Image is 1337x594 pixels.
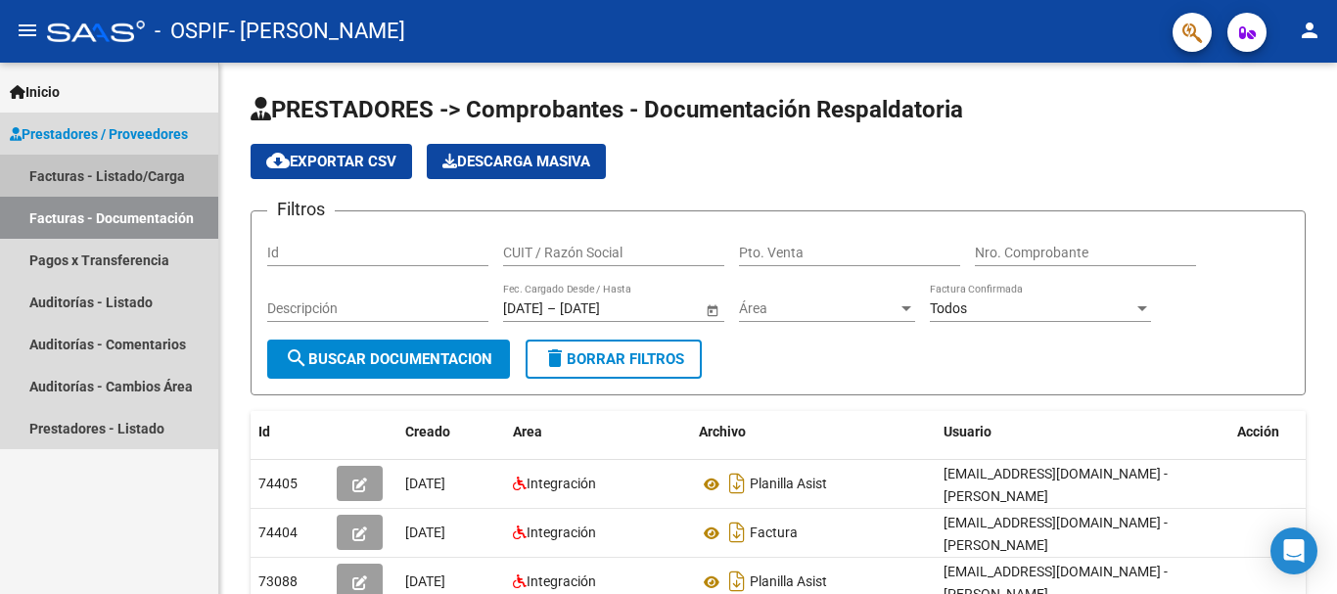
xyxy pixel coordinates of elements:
[10,81,60,103] span: Inicio
[1237,424,1279,439] span: Acción
[739,300,898,317] span: Área
[724,468,750,499] i: Descargar documento
[267,196,335,223] h3: Filtros
[527,476,596,491] span: Integración
[1298,19,1321,42] mat-icon: person
[155,10,229,53] span: - OSPIF
[251,96,963,123] span: PRESTADORES -> Comprobantes - Documentación Respaldatoria
[258,476,298,491] span: 74405
[405,573,445,589] span: [DATE]
[266,153,396,170] span: Exportar CSV
[503,300,543,317] input: Fecha inicio
[10,123,188,145] span: Prestadores / Proveedores
[442,153,590,170] span: Descarga Masiva
[1270,527,1317,574] div: Open Intercom Messenger
[1229,411,1327,453] datatable-header-cell: Acción
[405,424,450,439] span: Creado
[258,573,298,589] span: 73088
[543,350,684,368] span: Borrar Filtros
[258,424,270,439] span: Id
[427,144,606,179] button: Descarga Masiva
[505,411,691,453] datatable-header-cell: Area
[251,144,412,179] button: Exportar CSV
[724,517,750,548] i: Descargar documento
[397,411,505,453] datatable-header-cell: Creado
[936,411,1229,453] datatable-header-cell: Usuario
[547,300,556,317] span: –
[513,424,542,439] span: Area
[527,573,596,589] span: Integración
[427,144,606,179] app-download-masive: Descarga masiva de comprobantes (adjuntos)
[944,466,1168,504] span: [EMAIL_ADDRESS][DOMAIN_NAME] - [PERSON_NAME]
[251,411,329,453] datatable-header-cell: Id
[702,299,722,320] button: Open calendar
[691,411,936,453] datatable-header-cell: Archivo
[750,525,798,541] span: Factura
[16,19,39,42] mat-icon: menu
[944,424,991,439] span: Usuario
[229,10,405,53] span: - [PERSON_NAME]
[258,525,298,540] span: 74404
[543,346,567,370] mat-icon: delete
[527,525,596,540] span: Integración
[405,525,445,540] span: [DATE]
[944,515,1168,553] span: [EMAIL_ADDRESS][DOMAIN_NAME] - [PERSON_NAME]
[750,477,827,492] span: Planilla Asist
[750,574,827,590] span: Planilla Asist
[526,340,702,379] button: Borrar Filtros
[285,350,492,368] span: Buscar Documentacion
[285,346,308,370] mat-icon: search
[267,340,510,379] button: Buscar Documentacion
[699,424,746,439] span: Archivo
[930,300,967,316] span: Todos
[266,149,290,172] mat-icon: cloud_download
[560,300,656,317] input: Fecha fin
[405,476,445,491] span: [DATE]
